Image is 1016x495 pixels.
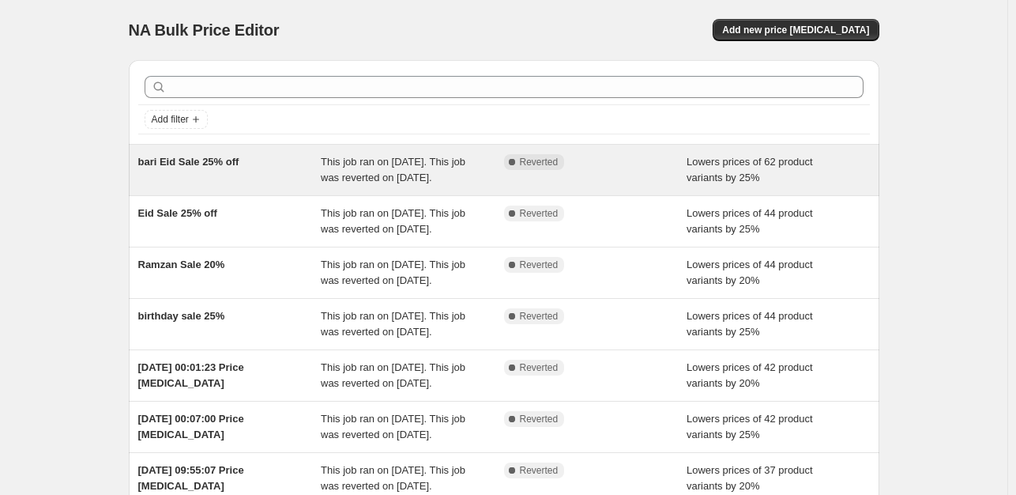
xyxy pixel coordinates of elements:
[138,207,217,219] span: Eid Sale 25% off
[321,156,465,183] span: This job ran on [DATE]. This job was reverted on [DATE].
[687,310,813,338] span: Lowers prices of 44 product variants by 25%
[713,19,879,41] button: Add new price [MEDICAL_DATA]
[321,207,465,235] span: This job ran on [DATE]. This job was reverted on [DATE].
[138,259,225,270] span: Ramzan Sale 20%
[138,464,244,492] span: [DATE] 09:55:07 Price [MEDICAL_DATA]
[138,156,239,168] span: bari Eid Sale 25% off
[687,464,813,492] span: Lowers prices of 37 product variants by 20%
[520,464,559,477] span: Reverted
[520,259,559,271] span: Reverted
[138,310,225,322] span: birthday sale 25%
[321,361,465,389] span: This job ran on [DATE]. This job was reverted on [DATE].
[520,361,559,374] span: Reverted
[138,361,244,389] span: [DATE] 00:01:23 Price [MEDICAL_DATA]
[687,207,813,235] span: Lowers prices of 44 product variants by 25%
[520,310,559,323] span: Reverted
[722,24,869,36] span: Add new price [MEDICAL_DATA]
[152,113,189,126] span: Add filter
[321,464,465,492] span: This job ran on [DATE]. This job was reverted on [DATE].
[145,110,208,129] button: Add filter
[321,413,465,440] span: This job ran on [DATE]. This job was reverted on [DATE].
[520,413,559,425] span: Reverted
[321,259,465,286] span: This job ran on [DATE]. This job was reverted on [DATE].
[687,259,813,286] span: Lowers prices of 44 product variants by 20%
[520,156,559,168] span: Reverted
[138,413,244,440] span: [DATE] 00:07:00 Price [MEDICAL_DATA]
[687,361,813,389] span: Lowers prices of 42 product variants by 20%
[321,310,465,338] span: This job ran on [DATE]. This job was reverted on [DATE].
[687,413,813,440] span: Lowers prices of 42 product variants by 25%
[687,156,813,183] span: Lowers prices of 62 product variants by 25%
[520,207,559,220] span: Reverted
[129,21,280,39] span: NA Bulk Price Editor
